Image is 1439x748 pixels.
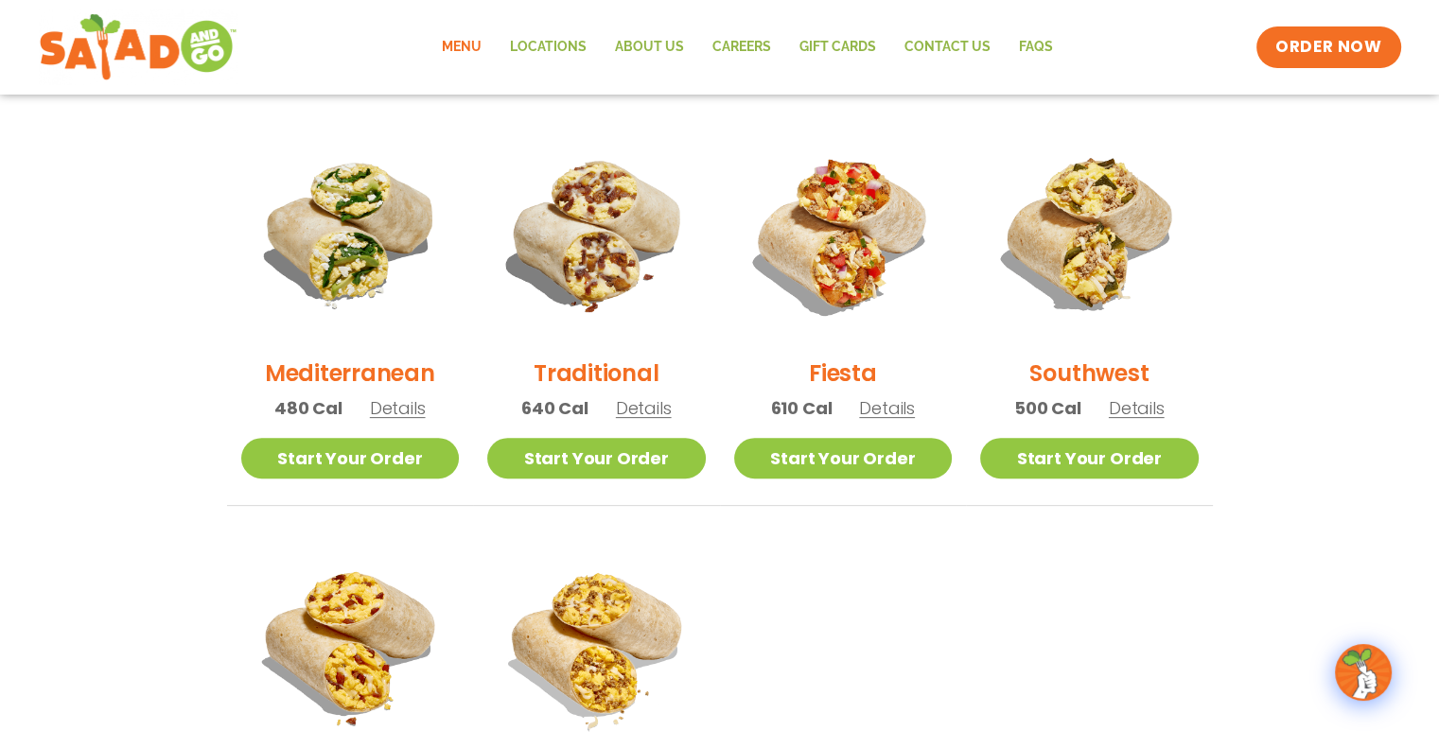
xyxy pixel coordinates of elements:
span: 640 Cal [521,395,588,421]
a: Menu [428,26,496,69]
a: ORDER NOW [1256,26,1400,68]
a: GIFT CARDS [785,26,890,69]
span: 500 Cal [1014,395,1081,421]
a: Start Your Order [980,438,1199,478]
span: 610 Cal [771,395,833,421]
img: wpChatIcon [1337,646,1390,699]
a: Contact Us [890,26,1005,69]
span: 480 Cal [274,395,342,421]
a: Locations [496,26,601,69]
span: Details [1109,396,1165,420]
a: FAQs [1005,26,1067,69]
a: Start Your Order [241,438,460,478]
h2: Mediterranean [265,357,435,390]
span: Details [616,396,672,420]
img: Product photo for Mediterranean Breakfast Burrito [241,124,460,342]
h2: Traditional [534,357,658,390]
a: About Us [601,26,698,69]
img: new-SAG-logo-768×292 [39,9,238,85]
img: Product photo for Traditional [487,124,706,342]
img: Product photo for Fiesta [734,124,953,342]
a: Careers [698,26,785,69]
h2: Fiesta [809,357,877,390]
nav: Menu [428,26,1067,69]
span: Details [370,396,426,420]
a: Start Your Order [487,438,706,478]
h2: Southwest [1029,357,1149,390]
span: Details [859,396,915,420]
a: Start Your Order [734,438,953,478]
img: Product photo for Southwest [980,124,1199,342]
span: ORDER NOW [1275,36,1381,59]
